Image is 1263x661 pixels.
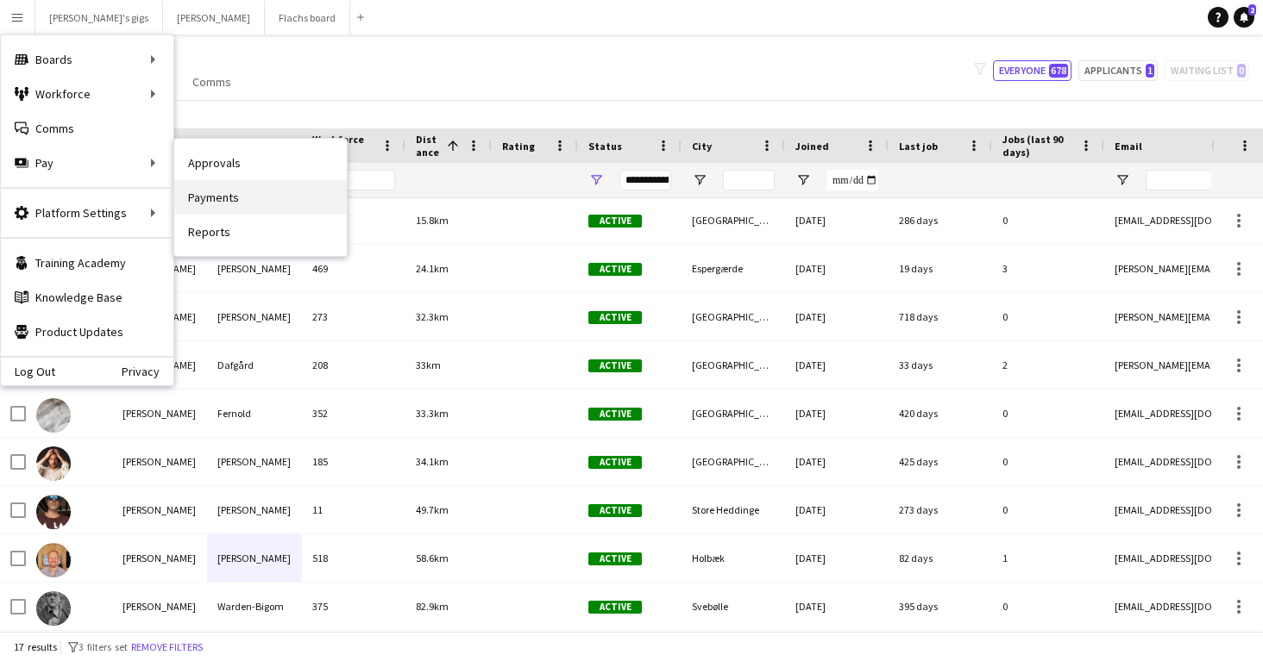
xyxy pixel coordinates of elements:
button: Open Filter Menu [692,172,707,188]
span: 82.9km [416,600,449,613]
div: 0 [992,486,1104,533]
span: 678 [1049,64,1068,78]
div: [PERSON_NAME] [207,486,302,533]
div: 11 [302,486,405,533]
div: 2 [992,341,1104,389]
div: Warden-Bigom [207,583,302,630]
span: 49.7km [416,503,449,516]
div: Fernold [207,390,302,437]
span: Email [1115,140,1142,153]
span: 32.3km [416,310,449,323]
button: Open Filter Menu [588,172,604,188]
button: [PERSON_NAME] [163,1,265,34]
img: Kasper Larsen [36,543,71,577]
span: Jobs (last 90 days) [1002,133,1073,159]
button: Open Filter Menu [795,172,811,188]
span: Rating [502,140,535,153]
div: 0 [992,196,1104,244]
a: Product Updates [1,315,173,349]
span: Active [588,215,642,228]
div: 1 [992,534,1104,582]
div: [DATE] [785,341,889,389]
button: Everyone678 [993,60,1071,81]
img: John Paul Rossi [36,495,71,529]
div: [GEOGRAPHIC_DATA] [682,196,785,244]
span: 24.1km [416,262,449,275]
div: Boards [1,42,173,77]
div: 33 days [889,341,992,389]
div: [PERSON_NAME] [112,486,207,533]
div: [DATE] [785,293,889,340]
a: 2 [1234,7,1254,28]
div: [PERSON_NAME] [207,438,302,485]
span: Distance [416,133,440,159]
div: 82 days [889,534,992,582]
div: 57 [302,196,405,244]
div: [PERSON_NAME] [207,534,302,582]
a: Comms [1,111,173,146]
span: Active [588,263,642,276]
span: 1 [1146,64,1154,78]
div: [PERSON_NAME] [207,245,302,292]
div: Svebølle [682,583,785,630]
div: [GEOGRAPHIC_DATA] [682,438,785,485]
img: John Fernold [36,398,71,433]
span: 34.1km [416,455,449,468]
div: 3 [992,245,1104,292]
div: [DATE] [785,196,889,244]
div: 425 days [889,438,992,485]
a: Privacy [122,365,173,378]
a: Approvals [174,146,347,180]
div: 273 days [889,486,992,533]
div: Dafgård [207,341,302,389]
div: Pay [1,146,173,180]
input: Joined Filter Input [826,170,878,190]
div: [PERSON_NAME] [112,583,207,630]
button: Applicants1 [1078,60,1158,81]
a: Reports [174,215,347,249]
div: Espergærde [682,245,785,292]
span: 58.6km [416,552,449,564]
div: 420 days [889,390,992,437]
div: [DATE] [785,583,889,630]
button: [PERSON_NAME]'s gigs [35,1,163,34]
a: Training Academy [1,246,173,280]
span: Active [588,408,642,421]
div: 0 [992,390,1104,437]
div: [GEOGRAPHIC_DATA] [682,390,785,437]
span: City [692,140,712,153]
a: Knowledge Base [1,280,173,315]
div: 395 days [889,583,992,630]
a: Comms [185,71,238,93]
span: Status [588,140,622,153]
span: Active [588,359,642,372]
img: Jhoan Sebastian Cardenas Piza [36,446,71,481]
div: [DATE] [785,438,889,485]
div: 352 [302,390,405,437]
img: Andreas Warden-Bigom [36,591,71,626]
span: Last job [899,140,938,153]
span: Active [588,552,642,565]
div: [DATE] [785,245,889,292]
div: [PERSON_NAME] [207,293,302,340]
span: Workforce ID [312,133,374,159]
span: Active [588,504,642,517]
div: [DATE] [785,534,889,582]
div: 185 [302,438,405,485]
span: 15.8km [416,214,449,227]
a: Log Out [1,365,55,378]
span: 33km [416,359,441,371]
span: 2 [1248,4,1256,16]
button: Flachs board [265,1,350,34]
span: Active [588,311,642,324]
span: Joined [795,140,829,153]
div: 0 [992,438,1104,485]
div: 273 [302,293,405,340]
div: 518 [302,534,405,582]
div: [PERSON_NAME] [112,390,207,437]
button: Open Filter Menu [1115,172,1130,188]
div: [GEOGRAPHIC_DATA] [682,341,785,389]
div: [DATE] [785,390,889,437]
div: [DATE] [785,486,889,533]
div: 718 days [889,293,992,340]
